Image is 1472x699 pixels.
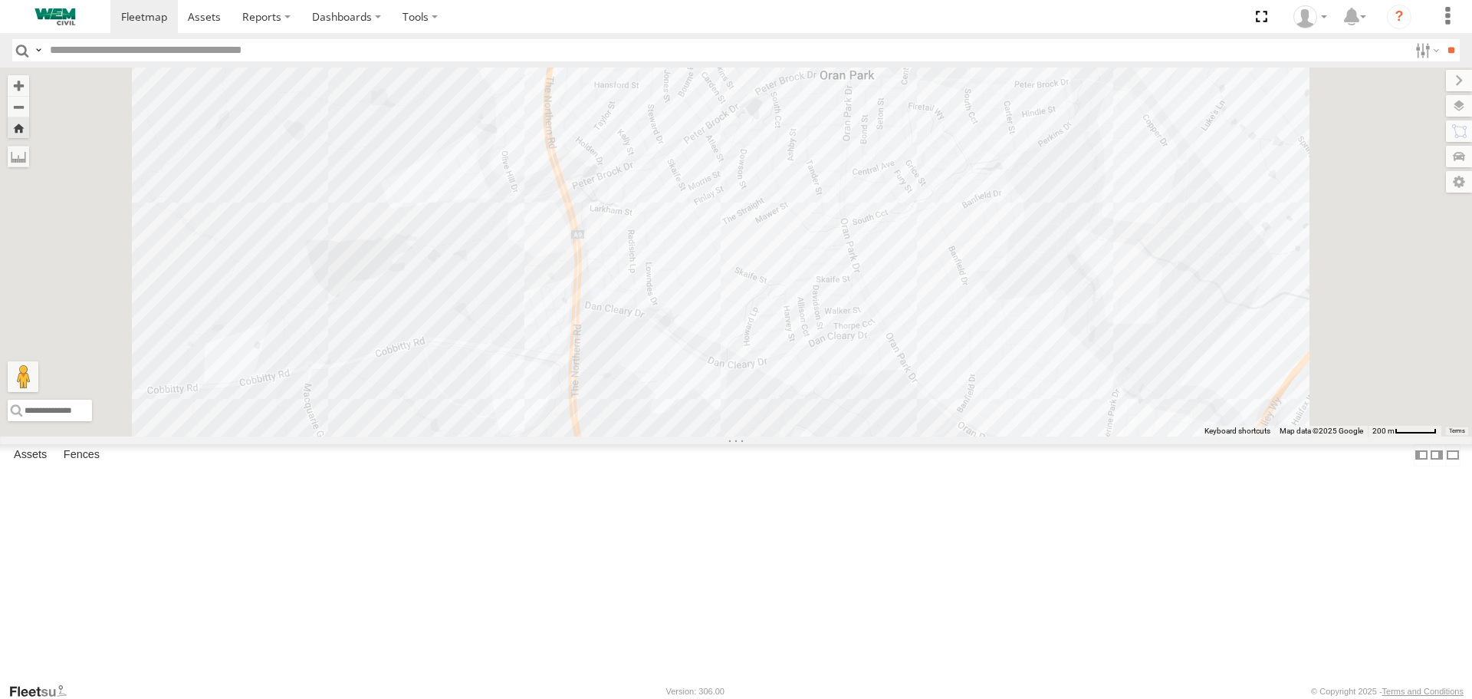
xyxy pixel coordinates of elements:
[1288,5,1332,28] div: Kevin Webb
[1280,427,1363,435] span: Map data ©2025 Google
[8,146,29,167] label: Measure
[8,684,79,699] a: Visit our Website
[1449,427,1465,434] a: Terms (opens in new tab)
[1387,5,1411,29] i: ?
[8,75,29,96] button: Zoom in
[1204,426,1270,437] button: Keyboard shortcuts
[1446,171,1472,193] label: Map Settings
[1414,444,1429,467] label: Dock Summary Table to the Left
[1372,427,1395,435] span: 200 m
[15,8,95,25] img: WEMCivilLogo.svg
[8,96,29,117] button: Zoom out
[1445,444,1460,467] label: Hide Summary Table
[56,445,107,467] label: Fences
[1429,444,1444,467] label: Dock Summary Table to the Right
[32,39,44,61] label: Search Query
[1409,39,1442,61] label: Search Filter Options
[1368,426,1441,437] button: Map Scale: 200 m per 51 pixels
[1311,687,1464,696] div: © Copyright 2025 -
[666,687,724,696] div: Version: 306.00
[8,361,38,392] button: Drag Pegman onto the map to open Street View
[8,117,29,138] button: Zoom Home
[1382,687,1464,696] a: Terms and Conditions
[6,445,54,467] label: Assets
